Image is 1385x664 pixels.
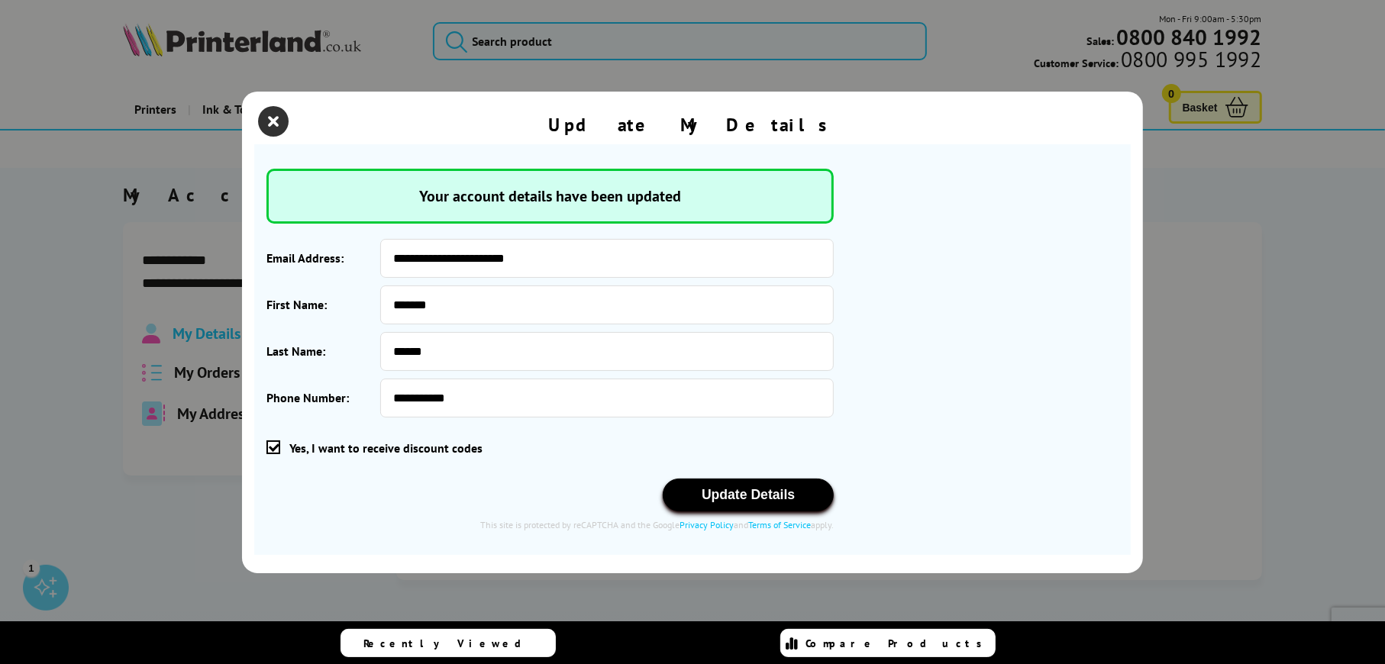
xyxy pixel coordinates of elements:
[341,629,556,657] a: Recently Viewed
[266,285,380,324] label: First Name:
[289,440,483,456] span: Yes, I want to receive discount codes
[266,169,834,224] span: Your account details have been updated
[548,113,837,137] div: Update My Details
[266,332,380,371] label: Last Name:
[262,110,285,133] button: close modal
[748,519,811,530] a: Terms of Service
[780,629,996,657] a: Compare Products
[680,519,734,530] a: Privacy Policy
[266,239,380,278] label: Email Address:
[363,637,537,650] span: Recently Viewed
[805,637,990,650] span: Compare Products
[663,479,834,511] button: Update Details
[266,519,834,530] div: This site is protected by reCAPTCHA and the Google and apply.
[266,379,380,417] label: Phone Number:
